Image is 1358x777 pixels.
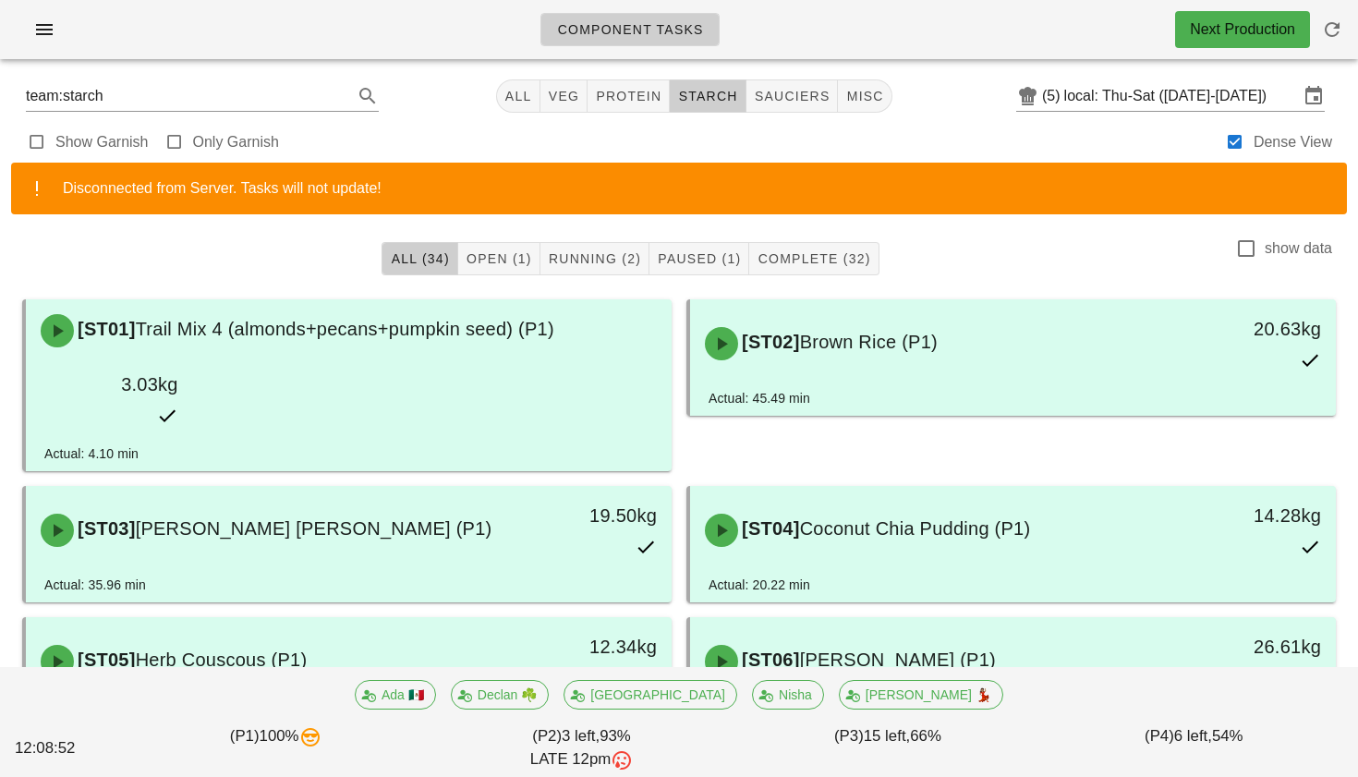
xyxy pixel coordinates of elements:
span: Nisha [764,681,812,709]
div: (P4) 54% [1041,721,1347,775]
span: veg [548,89,580,103]
span: Declan ☘️ [463,681,537,709]
div: 19.50kg [519,501,657,530]
span: 15 left, [864,727,910,745]
div: 12.34kg [519,632,657,662]
div: (P2) 93% [429,721,734,775]
div: 20.63kg [1183,314,1321,344]
span: [GEOGRAPHIC_DATA] [576,681,725,709]
button: starch [670,79,746,113]
div: 3.03kg [41,370,178,399]
label: show data [1265,239,1332,258]
button: All (34) [382,242,457,275]
div: Actual: 45.49 min [709,388,810,408]
span: protein [595,89,661,103]
button: Complete (32) [749,242,879,275]
button: All [496,79,540,113]
span: misc [845,89,883,103]
button: Paused (1) [649,242,749,275]
span: starch [677,89,737,103]
span: Ada 🇲🇽 [367,681,424,709]
div: 26.61kg [1183,632,1321,662]
span: [ST03] [74,518,136,539]
div: (P1) 100% [123,721,429,775]
div: Actual: 20.22 min [709,575,810,595]
div: LATE 12pm [432,747,731,771]
span: sauciers [754,89,831,103]
span: [ST02] [738,332,800,352]
span: [ST05] [74,650,136,670]
a: Component Tasks [540,13,719,46]
div: (P3) 66% [734,721,1040,775]
span: 3 left, [562,727,600,745]
label: Show Garnish [55,133,149,152]
span: 6 left, [1174,727,1212,745]
div: 12:08:52 [11,733,123,763]
button: Running (2) [540,242,649,275]
span: Brown Rice (P1) [800,332,938,352]
span: Component Tasks [556,22,703,37]
button: protein [588,79,670,113]
span: [ST04] [738,518,800,539]
div: Actual: 35.96 min [44,575,146,595]
span: All [504,89,532,103]
div: Actual: 4.10 min [44,443,139,464]
span: [PERSON_NAME] (P1) [800,650,996,670]
label: Dense View [1254,133,1332,152]
span: [PERSON_NAME] 💃🏽 [851,681,991,709]
div: Next Production [1190,18,1295,41]
div: Disconnected from Server. Tasks will not update! [63,177,1332,200]
span: Trail Mix 4 (almonds+pecans+pumpkin seed) (P1) [136,319,554,339]
span: Paused (1) [657,251,741,266]
span: [ST01] [74,319,136,339]
div: (5) [1042,87,1064,105]
span: [PERSON_NAME] [PERSON_NAME] (P1) [136,518,492,539]
button: misc [838,79,891,113]
button: Open (1) [458,242,540,275]
span: Coconut Chia Pudding (P1) [800,518,1031,539]
span: Herb Couscous (P1) [136,650,308,670]
span: All (34) [390,251,449,266]
label: Only Garnish [193,133,279,152]
span: Complete (32) [757,251,870,266]
span: Running (2) [548,251,641,266]
div: 14.28kg [1183,501,1321,530]
button: veg [540,79,588,113]
button: sauciers [746,79,839,113]
span: Open (1) [466,251,532,266]
span: [ST06] [738,650,800,670]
